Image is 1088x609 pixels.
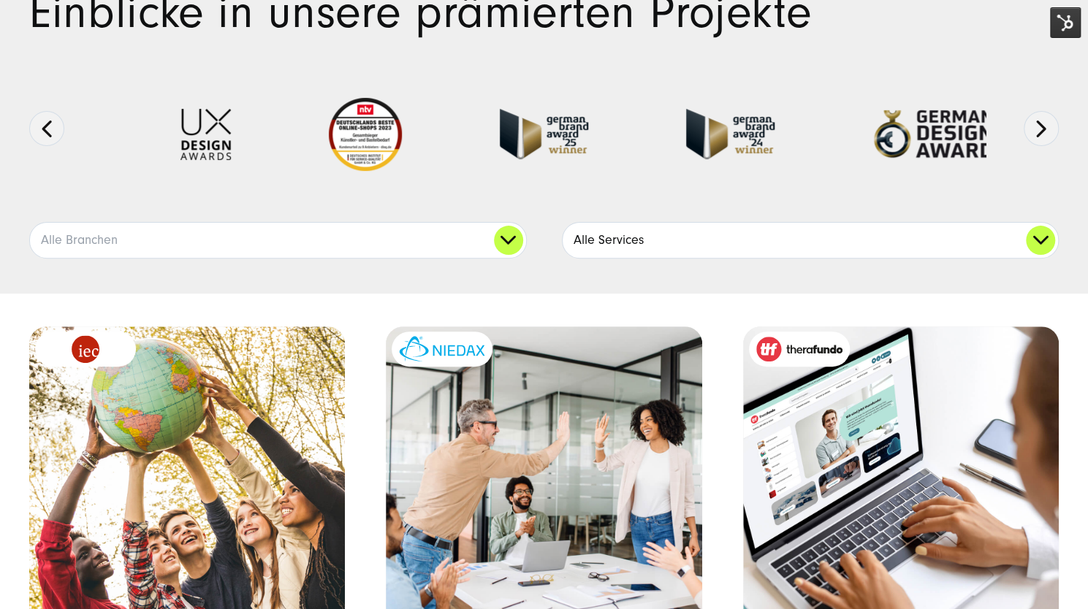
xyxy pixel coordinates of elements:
[872,109,993,159] img: German-Design-Award - fullservice digital agentur SUNZINET
[329,98,402,171] img: Deutschlands beste Online Shops 2023 - boesner - Kunde - SUNZINET
[500,109,588,159] img: German Brand Award winner 2025 - Full Service Digital Agentur SUNZINET
[1024,111,1059,146] button: Next
[563,223,1059,258] a: Alle Services
[29,111,64,146] button: Previous
[72,335,99,363] img: logo_IEC
[686,109,775,159] img: German-Brand-Award - fullservice digital agentur SUNZINET
[180,109,231,160] img: UX-Design-Awards - fullservice digital agentur SUNZINET
[1050,7,1081,38] img: HubSpot Tools-Menüschalter
[756,337,842,361] img: therafundo_10-2024_logo_2c
[30,223,526,258] a: Alle Branchen
[399,336,485,361] img: niedax-logo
